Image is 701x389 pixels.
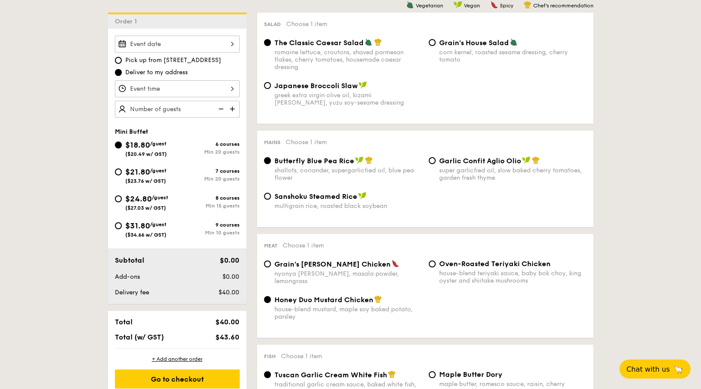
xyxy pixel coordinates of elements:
input: $24.80/guest($27.03 w/ GST)8 coursesMin 15 guests [115,195,122,202]
img: icon-spicy.37a8142b.svg [490,1,498,9]
input: Event date [115,36,240,53]
span: Total [115,318,133,326]
img: icon-chef-hat.a58ddaea.svg [524,1,531,9]
span: Chat with us [626,365,670,373]
div: Min 15 guests [177,203,240,209]
img: icon-spicy.37a8142b.svg [391,260,399,267]
span: /guest [152,194,168,201]
input: $31.80/guest($34.66 w/ GST)9 coursesMin 10 guests [115,222,122,229]
span: The Classic Caesar Salad [274,39,364,47]
span: Vegetarian [416,3,443,9]
span: Add-ons [115,273,140,280]
input: Japanese Broccoli Slawgreek extra virgin olive oil, kizami [PERSON_NAME], yuzu soy-sesame dressing [264,82,271,89]
span: $40.00 [218,289,239,296]
span: Meat [264,243,277,249]
img: icon-vegan.f8ff3823.svg [359,81,367,89]
input: Tuscan Garlic Cream White Fishtraditional garlic cream sauce, baked white fish, roasted tomatoes [264,371,271,378]
img: icon-chef-hat.a58ddaea.svg [388,370,396,378]
div: shallots, coriander, supergarlicfied oil, blue pea flower [274,167,422,181]
img: icon-reduce.1d2dbef1.svg [214,101,227,117]
div: house-blend mustard, maple soy baked potato, parsley [274,306,422,320]
span: $43.60 [215,333,239,341]
img: icon-vegetarian.fe4039eb.svg [365,38,372,46]
span: $21.80 [125,167,150,177]
img: icon-chef-hat.a58ddaea.svg [374,295,382,303]
span: Oven-Roasted Teriyaki Chicken [439,260,551,268]
span: $24.80 [125,194,152,204]
div: Min 20 guests [177,149,240,155]
img: icon-add.58712e84.svg [227,101,240,117]
span: Grain's House Salad [439,39,509,47]
span: Maple Butter Dory [439,370,502,379]
span: $0.00 [222,273,239,280]
div: super garlicfied oil, slow baked cherry tomatoes, garden fresh thyme [439,167,587,181]
input: The Classic Caesar Saladromaine lettuce, croutons, shaved parmesan flakes, cherry tomatoes, house... [264,39,271,46]
input: Event time [115,80,240,97]
span: Honey Duo Mustard Chicken [274,296,373,304]
span: Sanshoku Steamed Rice [274,192,357,201]
span: ($34.66 w/ GST) [125,232,166,238]
span: ($23.76 w/ GST) [125,178,166,184]
input: Honey Duo Mustard Chickenhouse-blend mustard, maple soy baked potato, parsley [264,296,271,303]
input: Sanshoku Steamed Ricemultigrain rice, roasted black soybean [264,193,271,200]
input: Oven-Roasted Teriyaki Chickenhouse-blend teriyaki sauce, baby bok choy, king oyster and shiitake ... [429,260,436,267]
div: + Add another order [115,356,240,363]
img: icon-vegan.f8ff3823.svg [355,156,364,164]
img: icon-vegan.f8ff3823.svg [358,192,367,200]
input: $18.80/guest($20.49 w/ GST)6 coursesMin 20 guests [115,142,122,148]
span: Salad [264,21,281,27]
div: multigrain rice, roasted black soybean [274,202,422,210]
span: Spicy [500,3,513,9]
span: ($27.03 w/ GST) [125,205,166,211]
span: 🦙 [673,364,684,374]
span: /guest [150,168,166,174]
div: corn kernel, roasted sesame dressing, cherry tomato [439,49,587,63]
div: 6 courses [177,141,240,147]
span: Chef's recommendation [533,3,593,9]
div: Go to checkout [115,369,240,389]
div: romaine lettuce, croutons, shaved parmesan flakes, cherry tomatoes, housemade caesar dressing [274,49,422,71]
span: /guest [150,221,166,227]
div: Min 10 guests [177,230,240,236]
img: icon-chef-hat.a58ddaea.svg [374,38,382,46]
div: 8 courses [177,195,240,201]
img: icon-vegan.f8ff3823.svg [522,156,531,164]
img: icon-chef-hat.a58ddaea.svg [532,156,540,164]
span: Subtotal [115,256,144,264]
div: 9 courses [177,222,240,228]
div: house-blend teriyaki sauce, baby bok choy, king oyster and shiitake mushrooms [439,270,587,284]
span: Choose 1 item [286,138,327,146]
span: Choose 1 item [283,242,324,249]
span: /guest [150,141,166,147]
div: 7 courses [177,168,240,174]
span: Japanese Broccoli Slaw [274,82,358,90]
span: Garlic Confit Aglio Olio [439,157,521,165]
img: icon-vegetarian.fe4039eb.svg [510,38,518,46]
input: Butterfly Blue Pea Riceshallots, coriander, supergarlicfied oil, blue pea flower [264,157,271,164]
span: Mini Buffet [115,128,148,135]
img: icon-vegetarian.fe4039eb.svg [406,1,414,9]
span: Deliver to my address [125,68,188,77]
div: nyonya [PERSON_NAME], masala powder, lemongrass [274,270,422,285]
span: $31.80 [125,221,150,231]
span: Butterfly Blue Pea Rice [274,157,354,165]
input: Maple Butter Dorymaple butter, romesco sauce, raisin, cherry tomato pickle [429,371,436,378]
span: Vegan [464,3,480,9]
span: $0.00 [220,256,239,264]
input: Grain's House Saladcorn kernel, roasted sesame dressing, cherry tomato [429,39,436,46]
span: $18.80 [125,140,150,150]
input: Grain's [PERSON_NAME] Chickennyonya [PERSON_NAME], masala powder, lemongrass [264,260,271,267]
button: Chat with us🦙 [619,359,691,379]
input: Pick up from [STREET_ADDRESS] [115,57,122,64]
input: Deliver to my address [115,69,122,76]
span: Fish [264,353,276,359]
span: Mains [264,139,280,145]
div: Min 20 guests [177,176,240,182]
img: icon-vegan.f8ff3823.svg [453,1,462,9]
input: $21.80/guest($23.76 w/ GST)7 coursesMin 20 guests [115,168,122,175]
div: greek extra virgin olive oil, kizami [PERSON_NAME], yuzu soy-sesame dressing [274,92,422,106]
span: Choose 1 item [286,20,327,28]
input: Garlic Confit Aglio Oliosuper garlicfied oil, slow baked cherry tomatoes, garden fresh thyme [429,157,436,164]
span: Choose 1 item [281,353,322,360]
img: icon-chef-hat.a58ddaea.svg [365,156,373,164]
